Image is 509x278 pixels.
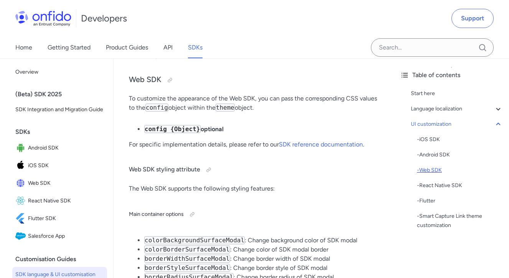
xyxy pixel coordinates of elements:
img: IconAndroid SDK [15,143,28,153]
a: IconReact Native SDKReact Native SDK [12,192,107,209]
img: IconReact Native SDK [15,196,28,206]
h3: Web SDK [129,74,379,86]
img: IconFlutter SDK [15,213,28,224]
a: IconiOS SDKiOS SDK [12,157,107,174]
a: SDK reference documentation [279,141,363,148]
li: : Change border style of SDK modal [144,263,379,273]
a: IconWeb SDKWeb SDK [12,175,107,192]
a: IconAndroid SDKAndroid SDK [12,140,107,156]
div: - Android SDK [417,150,503,160]
p: To customize the appearance of the Web SDK, you can pass the corresponding CSS values to the obje... [129,94,379,112]
code: borderStyleSurfaceModal [144,264,230,272]
img: IconSalesforce App [15,231,28,242]
span: Flutter SDK [28,213,104,224]
a: -Smart Capture Link theme customization [417,212,503,230]
a: Support [451,9,494,28]
span: Salesforce App [28,231,104,242]
a: SDKs [188,37,203,58]
li: : Change color of SDK modal border [144,245,379,254]
a: -Web SDK [417,166,503,175]
span: Overview [15,67,104,77]
a: IconSalesforce AppSalesforce App [12,228,107,245]
h4: Web SDK styling attribute [129,164,379,176]
a: Home [15,37,32,58]
img: IconiOS SDK [15,160,28,171]
code: colorBorderSurfaceModal [144,245,230,253]
a: Getting Started [48,37,91,58]
div: (Beta) SDK 2025 [15,87,110,102]
div: - Web SDK [417,166,503,175]
a: UI customization [411,120,503,129]
p: The Web SDK supports the following styling features: [129,184,379,193]
a: Language localization [411,104,503,114]
a: Product Guides [106,37,148,58]
img: IconWeb SDK [15,178,28,189]
div: Table of contents [400,71,503,80]
div: - iOS SDK [417,135,503,144]
code: theme [216,104,235,112]
a: SDK Integration and Migration Guide [12,102,107,117]
span: Web SDK [28,178,104,189]
span: SDK Integration and Migration Guide [15,105,104,114]
li: : Change border width of SDK modal [144,254,379,263]
code: config [145,104,168,112]
span: iOS SDK [28,160,104,171]
h5: Main container options [129,208,379,220]
a: API [163,37,173,58]
a: -React Native SDK [417,181,503,190]
div: - Smart Capture Link theme customization [417,212,503,230]
a: -Android SDK [417,150,503,160]
div: - React Native SDK [417,181,503,190]
li: : Change background color of SDK modal [144,236,379,245]
a: -iOS SDK [417,135,503,144]
span: React Native SDK [28,196,104,206]
a: IconFlutter SDKFlutter SDK [12,210,107,227]
img: Onfido Logo [15,11,71,26]
a: Start here [411,89,503,98]
a: -Flutter [417,196,503,206]
p: For specific implementation details, please refer to our . [129,140,379,149]
a: Overview [12,64,107,80]
div: - Flutter [417,196,503,206]
code: borderWidthSurfaceModal [144,255,230,263]
code: config {Object} [144,125,201,133]
code: colorBackgroundSurfaceModal [144,236,245,244]
div: SDKs [15,124,110,140]
h1: Developers [81,12,127,25]
input: Onfido search input field [371,38,494,57]
div: Customisation Guides [15,252,110,267]
strong: optional [144,125,224,133]
span: Android SDK [28,143,104,153]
